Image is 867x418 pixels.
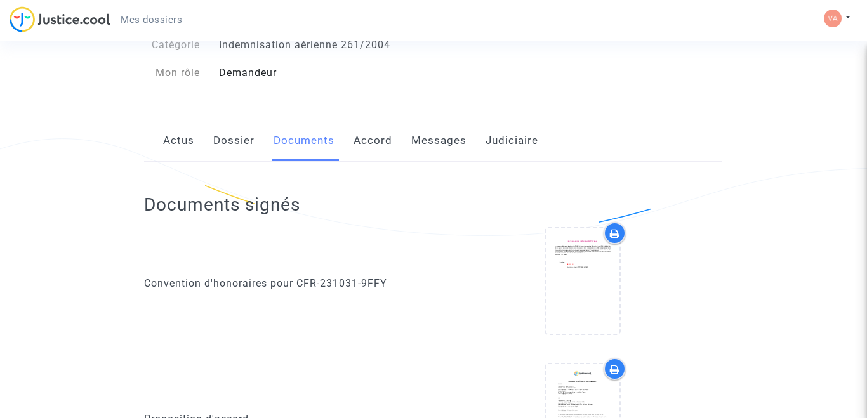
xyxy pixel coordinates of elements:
[135,65,209,81] div: Mon rôle
[213,120,255,162] a: Dossier
[209,37,433,53] div: Indemnisation aérienne 261/2004
[121,14,182,25] span: Mes dossiers
[10,6,110,32] img: jc-logo.svg
[209,65,433,81] div: Demandeur
[144,193,300,216] h2: Documents signés
[486,120,538,162] a: Judiciaire
[824,10,842,27] img: f5a6143ae2cf3ab554235b4d6d528375
[274,120,334,162] a: Documents
[163,120,194,162] a: Actus
[135,37,209,53] div: Catégorie
[354,120,392,162] a: Accord
[411,120,467,162] a: Messages
[144,276,424,291] div: Convention d'honoraires pour CFR-231031-9FFY
[110,10,192,29] a: Mes dossiers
